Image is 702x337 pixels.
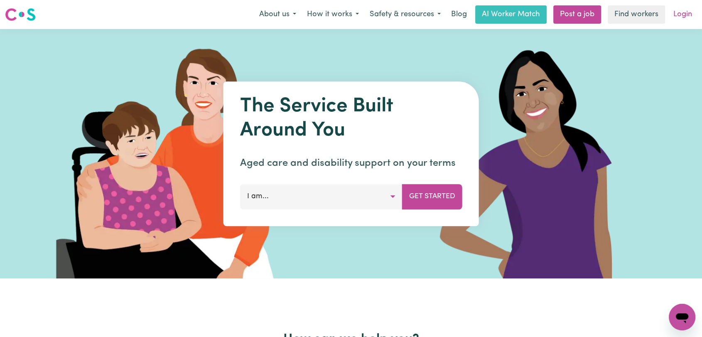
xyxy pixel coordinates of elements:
iframe: Button to launch messaging window [669,304,695,330]
a: Careseekers logo [5,5,36,24]
button: About us [254,6,302,23]
button: Safety & resources [364,6,446,23]
button: How it works [302,6,364,23]
a: Login [668,5,697,24]
button: I am... [240,184,403,209]
button: Get Started [402,184,462,209]
img: Careseekers logo [5,7,36,22]
h1: The Service Built Around You [240,95,462,143]
a: Blog [446,5,472,24]
p: Aged care and disability support on your terms [240,156,462,171]
a: AI Worker Match [475,5,547,24]
a: Post a job [553,5,601,24]
a: Find workers [608,5,665,24]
